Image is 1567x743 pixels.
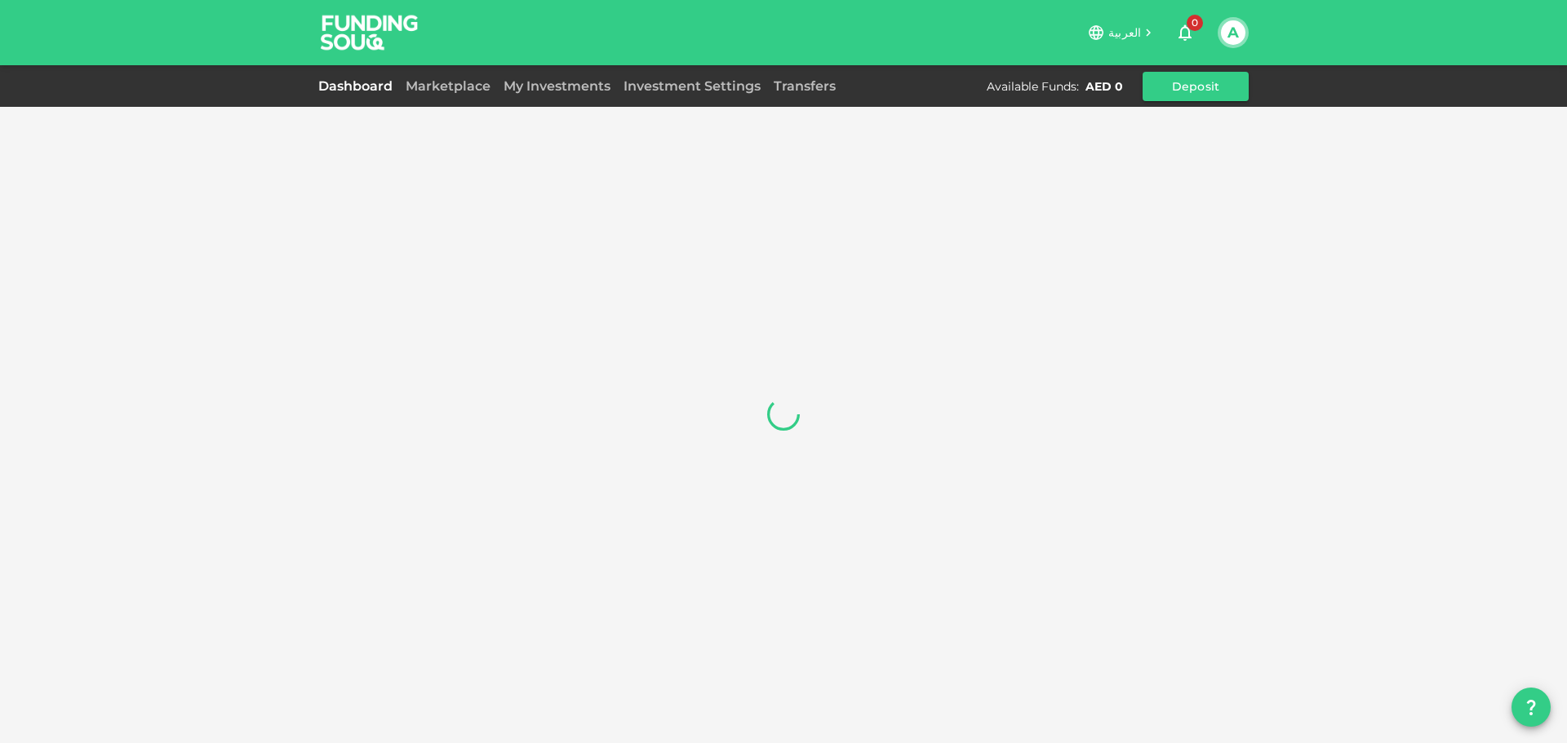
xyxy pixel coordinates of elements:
button: A [1221,20,1245,45]
span: 0 [1187,15,1203,31]
div: AED 0 [1085,78,1123,95]
span: العربية [1108,25,1141,40]
a: Marketplace [399,78,497,94]
button: Deposit [1143,72,1249,101]
a: My Investments [497,78,617,94]
a: Investment Settings [617,78,767,94]
a: Dashboard [318,78,399,94]
button: question [1512,688,1551,727]
button: 0 [1169,16,1201,49]
a: Transfers [767,78,842,94]
div: Available Funds : [987,78,1079,95]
